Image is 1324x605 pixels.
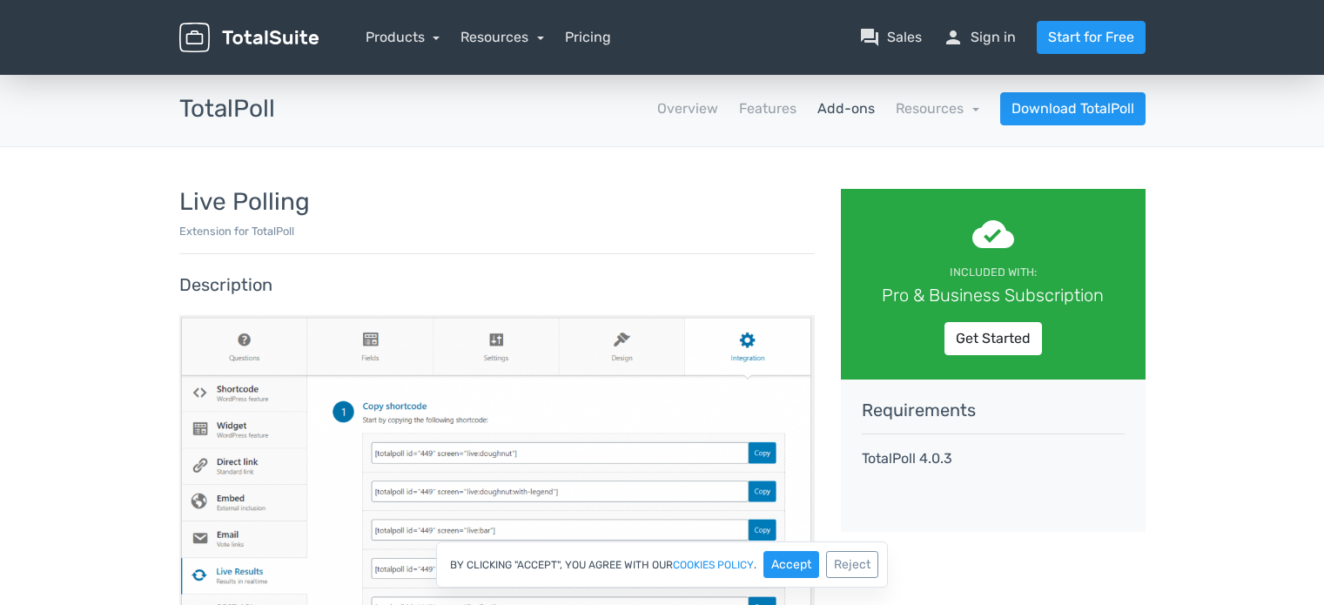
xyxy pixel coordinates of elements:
[862,400,1125,420] h5: Requirements
[862,448,1125,469] p: TotalPoll 4.0.3
[657,98,718,119] a: Overview
[179,96,275,123] h3: TotalPoll
[1037,21,1146,54] a: Start for Free
[179,223,815,239] p: Extension for TotalPoll
[972,213,1014,255] span: cloud_done
[366,29,440,45] a: Products
[436,541,888,588] div: By clicking "Accept", you agree with our .
[859,27,880,48] span: question_answer
[179,189,815,216] h3: Live Polling
[460,29,544,45] a: Resources
[943,27,1016,48] a: personSign in
[817,98,875,119] a: Add-ons
[763,551,819,578] button: Accept
[179,23,319,53] img: TotalSuite for WordPress
[950,266,1037,279] small: Included with:
[739,98,796,119] a: Features
[896,100,979,117] a: Resources
[865,282,1121,308] div: Pro & Business Subscription
[826,551,878,578] button: Reject
[179,275,815,294] h5: Description
[943,27,964,48] span: person
[673,560,754,570] a: cookies policy
[1000,92,1146,125] a: Download TotalPoll
[859,27,922,48] a: question_answerSales
[565,27,611,48] a: Pricing
[944,322,1042,355] a: Get Started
